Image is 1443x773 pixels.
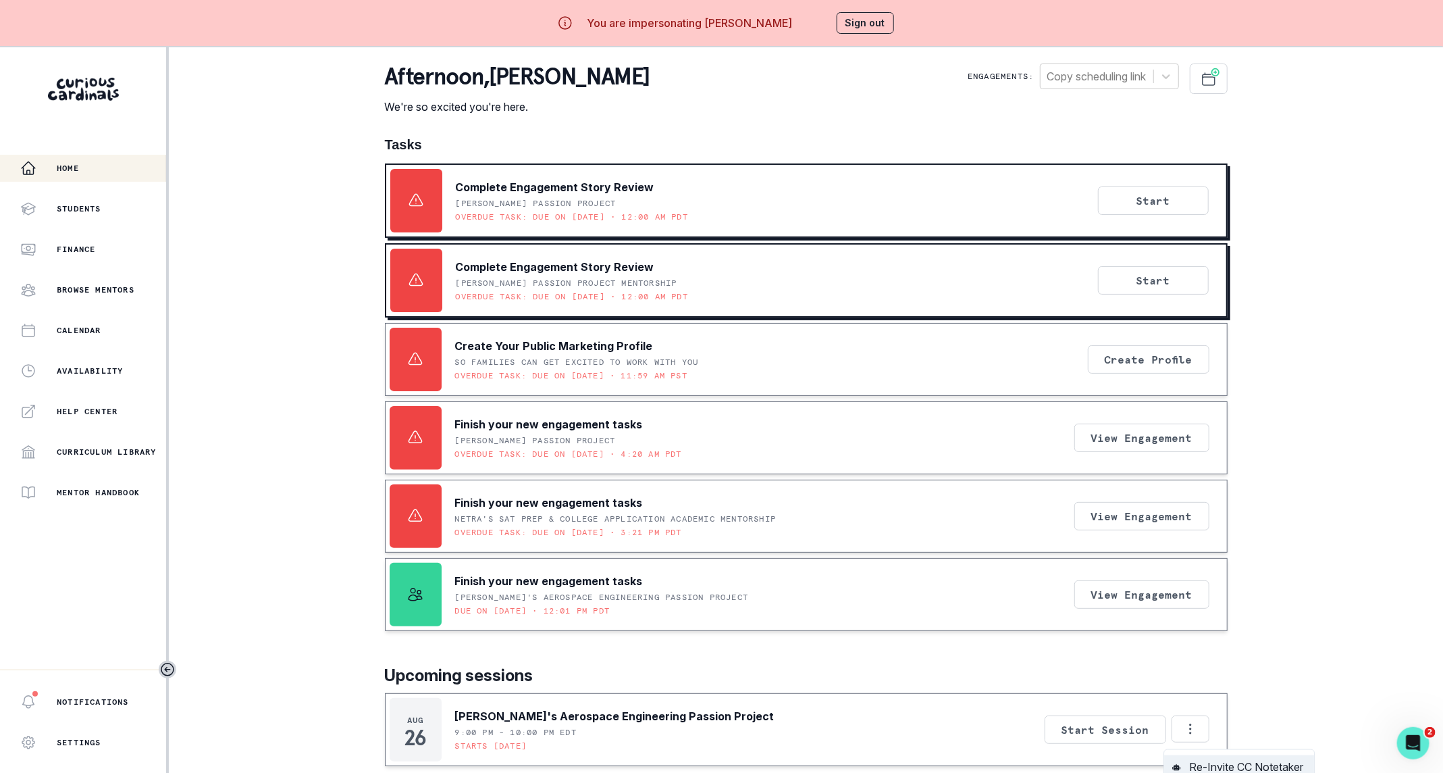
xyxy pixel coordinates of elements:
button: Schedule Sessions [1190,64,1228,94]
p: Overdue task: Due on [DATE] • 11:59 AM PST [455,370,687,381]
button: Start [1098,266,1209,295]
button: Start [1098,186,1209,215]
p: Engagements: [968,71,1034,82]
p: Overdue task: Due on [DATE] • 3:21 PM PDT [455,527,682,538]
p: Upcoming sessions [385,664,1228,688]
p: [PERSON_NAME]'s Aerospace Engineering Passion Project [455,592,749,603]
p: 26 [404,731,425,745]
button: Sign out [837,12,894,34]
button: Start Session [1045,716,1166,744]
p: Overdue task: Due on [DATE] • 4:20 AM PDT [455,449,682,459]
p: Aug [407,715,424,726]
p: [PERSON_NAME] Passion Project [456,198,616,209]
iframe: Intercom live chat [1397,727,1429,759]
p: Browse Mentors [57,284,134,295]
p: Finish your new engagement tasks [455,495,643,511]
p: You are impersonating [PERSON_NAME] [587,15,792,31]
p: Settings [57,737,101,748]
p: Students [57,203,101,214]
p: Finish your new engagement tasks [455,416,643,432]
p: Complete Engagement Story Review [456,259,654,275]
p: Due on [DATE] • 12:01 PM PDT [455,605,610,616]
button: View Engagement [1074,424,1209,452]
p: [PERSON_NAME] Passion Project [455,435,616,446]
p: Create Your Public Marketing Profile [455,338,653,354]
p: Starts [DATE] [455,741,527,751]
button: View Engagement [1074,580,1209,609]
p: Overdue task: Due on [DATE] • 12:00 AM PDT [456,211,688,222]
p: Finish your new engagement tasks [455,573,643,589]
p: Finance [57,244,95,255]
p: 9:00 PM - 10:00 PM EDT [455,727,577,738]
p: [PERSON_NAME]'s Aerospace Engineering Passion Project [455,708,775,724]
span: 2 [1425,727,1436,738]
p: Complete Engagement Story Review [456,179,654,195]
h1: Tasks [385,136,1228,153]
p: We're so excited you're here. [385,99,650,115]
p: afternoon , [PERSON_NAME] [385,64,650,91]
img: Curious Cardinals Logo [48,78,119,101]
p: Mentor Handbook [57,487,140,498]
p: Netra's SAT Prep & College Application Academic Mentorship [455,514,777,524]
button: Toggle sidebar [159,661,176,678]
p: Overdue task: Due on [DATE] • 12:00 AM PDT [456,291,688,302]
button: Options [1172,716,1209,743]
p: Notifications [57,697,129,707]
div: Copy scheduling link [1047,68,1147,84]
p: Help Center [57,406,117,417]
button: View Engagement [1074,502,1209,530]
p: Availability [57,366,123,376]
button: Create Profile [1088,345,1209,374]
p: Curriculum Library [57,447,157,457]
p: SO FAMILIES CAN GET EXCITED TO WORK WITH YOU [455,357,699,368]
p: [PERSON_NAME] Passion Project Mentorship [456,278,677,289]
p: Calendar [57,325,101,336]
p: Home [57,163,79,174]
